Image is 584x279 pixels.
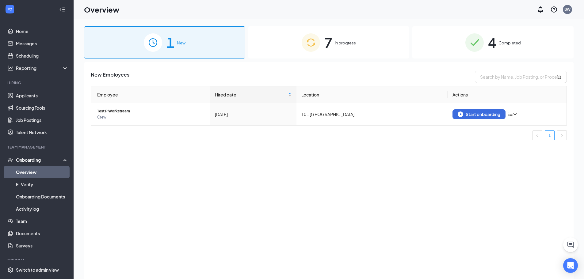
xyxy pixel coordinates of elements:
[16,89,68,102] a: Applicants
[545,130,555,140] li: 1
[7,157,13,163] svg: UserCheck
[16,114,68,126] a: Job Postings
[557,130,567,140] li: Next Page
[452,109,506,119] button: Start onboarding
[7,258,67,263] div: Payroll
[16,102,68,114] a: Sourcing Tools
[296,86,448,103] th: Location
[16,267,59,273] div: Switch to admin view
[97,114,205,120] span: Crew
[97,108,205,114] span: Test P Workstream
[448,86,567,103] th: Actions
[508,112,513,117] span: bars
[7,65,13,71] svg: Analysis
[498,40,521,46] span: Completed
[16,178,68,190] a: E-Verify
[567,241,574,248] svg: ChatActive
[59,6,65,13] svg: Collapse
[532,130,542,140] li: Previous Page
[16,25,68,37] a: Home
[560,134,564,138] span: right
[532,130,542,140] button: left
[7,145,67,150] div: Team Management
[324,32,332,53] span: 7
[550,6,558,13] svg: QuestionInfo
[536,134,539,138] span: left
[513,112,517,116] span: down
[84,4,119,15] h1: Overview
[16,37,68,50] a: Messages
[537,6,544,13] svg: Notifications
[91,86,210,103] th: Employee
[16,227,68,239] a: Documents
[563,237,578,252] button: ChatActive
[488,32,496,53] span: 4
[16,203,68,215] a: Activity log
[215,111,292,118] div: [DATE]
[564,7,571,12] div: BW
[16,65,69,71] div: Reporting
[215,91,287,98] span: Hired date
[16,215,68,227] a: Team
[16,190,68,203] a: Onboarding Documents
[7,80,67,85] div: Hiring
[458,111,500,117] div: Start onboarding
[475,71,567,83] input: Search by Name, Job Posting, or Process
[166,32,174,53] span: 1
[7,267,13,273] svg: Settings
[557,130,567,140] button: right
[7,6,13,12] svg: WorkstreamLogo
[16,166,68,178] a: Overview
[16,157,63,163] div: Onboarding
[16,239,68,252] a: Surveys
[563,258,578,273] div: Open Intercom Messenger
[16,126,68,138] a: Talent Network
[335,40,356,46] span: In progress
[16,50,68,62] a: Scheduling
[91,71,129,83] span: New Employees
[545,131,554,140] a: 1
[177,40,185,46] span: New
[296,103,448,125] td: 10 - [GEOGRAPHIC_DATA]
